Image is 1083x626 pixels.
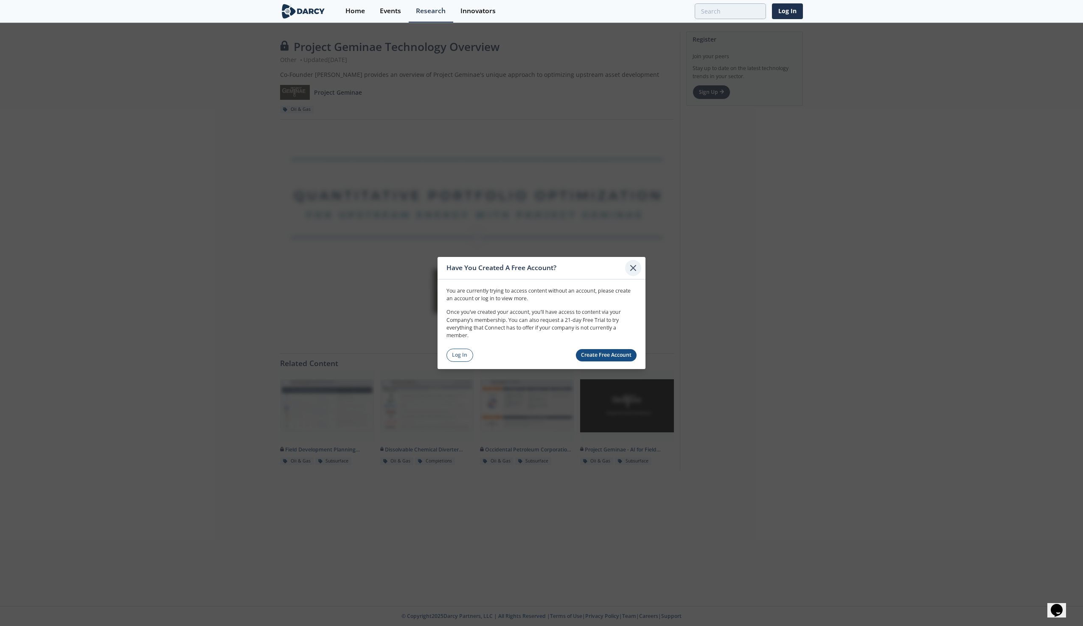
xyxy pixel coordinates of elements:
a: Log In [446,349,473,362]
div: Have You Created A Free Account? [446,260,625,276]
p: Once you’ve created your account, you’ll have access to content via your Company’s membership. Yo... [446,308,637,340]
input: Advanced Search [695,3,766,19]
div: Home [345,8,365,14]
a: Log In [772,3,803,19]
iframe: chat widget [1047,592,1075,618]
p: You are currently trying to access content without an account, please create an account or log in... [446,287,637,302]
img: logo-wide.svg [280,4,326,19]
div: Events [380,8,401,14]
div: Innovators [460,8,496,14]
div: Research [416,8,446,14]
a: Create Free Account [576,349,637,361]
